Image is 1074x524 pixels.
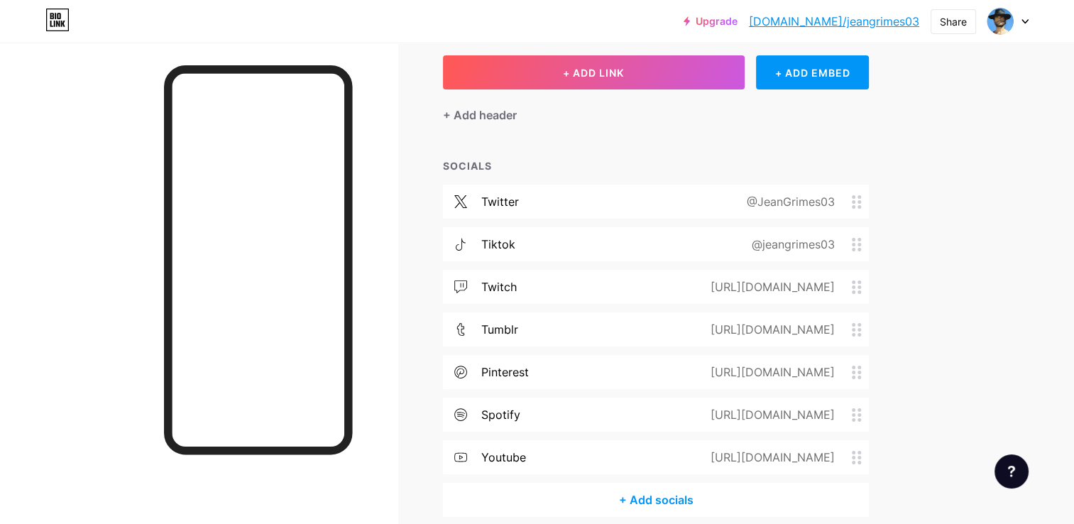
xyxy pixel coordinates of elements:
[749,13,919,30] a: [DOMAIN_NAME]/jeangrimes03
[688,364,852,381] div: [URL][DOMAIN_NAME]
[756,55,869,89] div: + ADD EMBED
[688,449,852,466] div: [URL][DOMAIN_NAME]
[481,449,526,466] div: youtube
[481,278,517,295] div: twitch
[443,107,517,124] div: + Add header
[688,278,852,295] div: [URL][DOMAIN_NAME]
[481,193,519,210] div: twitter
[443,55,745,89] button: + ADD LINK
[563,67,624,79] span: + ADD LINK
[688,406,852,423] div: [URL][DOMAIN_NAME]
[940,14,967,29] div: Share
[481,364,529,381] div: pinterest
[724,193,852,210] div: @JeanGrimes03
[443,483,869,517] div: + Add socials
[684,16,738,27] a: Upgrade
[729,236,852,253] div: @jeangrimes03
[987,8,1014,35] img: Jean De Mol
[688,321,852,338] div: [URL][DOMAIN_NAME]
[481,321,518,338] div: tumblr
[481,406,520,423] div: spotify
[481,236,515,253] div: tiktok
[443,158,869,173] div: SOCIALS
